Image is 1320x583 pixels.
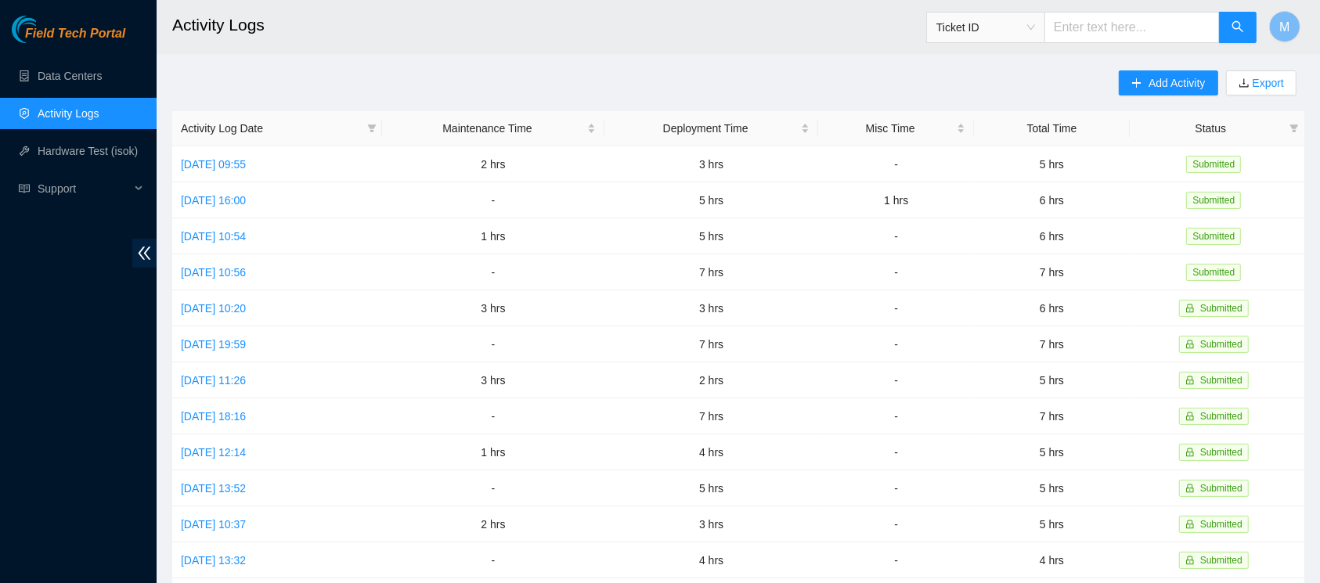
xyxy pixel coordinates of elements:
span: Submitted [1200,411,1242,422]
a: Activity Logs [38,107,99,120]
a: Akamai TechnologiesField Tech Portal [12,28,125,49]
a: [DATE] 16:00 [181,194,246,207]
span: lock [1185,484,1195,493]
td: 5 hrs [604,470,819,506]
td: - [818,218,974,254]
td: 7 hrs [604,326,819,362]
span: lock [1185,520,1195,529]
td: 5 hrs [974,146,1130,182]
td: - [818,326,974,362]
th: Total Time [974,111,1130,146]
td: - [382,470,604,506]
span: lock [1185,340,1195,349]
td: - [382,254,604,290]
a: [DATE] 10:56 [181,266,246,279]
span: Submitted [1200,339,1242,350]
span: filter [1286,117,1302,140]
td: 4 hrs [604,542,819,578]
span: Activity Log Date [181,120,361,137]
span: Submitted [1186,228,1241,245]
span: Submitted [1200,375,1242,386]
td: 3 hrs [382,290,604,326]
td: 6 hrs [974,182,1130,218]
td: - [382,182,604,218]
td: - [382,398,604,434]
span: search [1232,20,1244,35]
a: [DATE] 09:55 [181,158,246,171]
button: downloadExport [1226,70,1297,95]
td: - [818,434,974,470]
td: 1 hrs [382,218,604,254]
span: M [1279,17,1289,37]
span: read [19,183,30,194]
td: 3 hrs [604,290,819,326]
span: Support [38,173,130,204]
a: [DATE] 18:16 [181,410,246,423]
button: M [1269,11,1300,42]
a: [DATE] 10:20 [181,302,246,315]
button: plusAdd Activity [1119,70,1217,95]
td: - [818,398,974,434]
button: search [1219,12,1257,43]
span: lock [1185,376,1195,385]
a: [DATE] 13:52 [181,482,246,495]
td: 7 hrs [974,254,1130,290]
img: Akamai Technologies [12,16,79,43]
span: filter [1289,124,1299,133]
td: 5 hrs [974,506,1130,542]
span: Submitted [1186,156,1241,173]
a: [DATE] 13:32 [181,554,246,567]
td: - [818,362,974,398]
td: 6 hrs [974,218,1130,254]
td: 4 hrs [974,542,1130,578]
td: - [818,470,974,506]
span: lock [1185,448,1195,457]
a: Export [1250,77,1284,89]
td: - [382,326,604,362]
td: 2 hrs [382,146,604,182]
td: - [818,506,974,542]
td: 7 hrs [604,398,819,434]
td: 3 hrs [604,146,819,182]
span: lock [1185,412,1195,421]
a: [DATE] 10:37 [181,518,246,531]
td: 1 hrs [382,434,604,470]
td: 6 hrs [974,290,1130,326]
td: 3 hrs [382,362,604,398]
td: 4 hrs [604,434,819,470]
td: - [818,290,974,326]
input: Enter text here... [1044,12,1220,43]
td: - [818,542,974,578]
a: [DATE] 12:14 [181,446,246,459]
td: 5 hrs [974,362,1130,398]
td: 7 hrs [974,326,1130,362]
td: - [818,146,974,182]
span: double-left [132,239,157,268]
td: 2 hrs [604,362,819,398]
td: 7 hrs [974,398,1130,434]
td: 5 hrs [974,434,1130,470]
span: filter [367,124,377,133]
span: Submitted [1186,192,1241,209]
a: Data Centers [38,70,102,82]
span: Field Tech Portal [25,27,125,41]
td: 5 hrs [604,182,819,218]
span: Submitted [1200,483,1242,494]
span: Submitted [1186,264,1241,281]
span: Submitted [1200,519,1242,530]
td: 2 hrs [382,506,604,542]
span: Ticket ID [936,16,1035,39]
span: download [1239,77,1250,90]
span: Submitted [1200,447,1242,458]
a: [DATE] 11:26 [181,374,246,387]
span: lock [1185,304,1195,313]
a: [DATE] 10:54 [181,230,246,243]
a: Hardware Test (isok) [38,145,138,157]
td: 7 hrs [604,254,819,290]
span: Submitted [1200,303,1242,314]
span: plus [1131,77,1142,90]
td: - [818,254,974,290]
span: lock [1185,556,1195,565]
td: 5 hrs [604,218,819,254]
span: Submitted [1200,555,1242,566]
